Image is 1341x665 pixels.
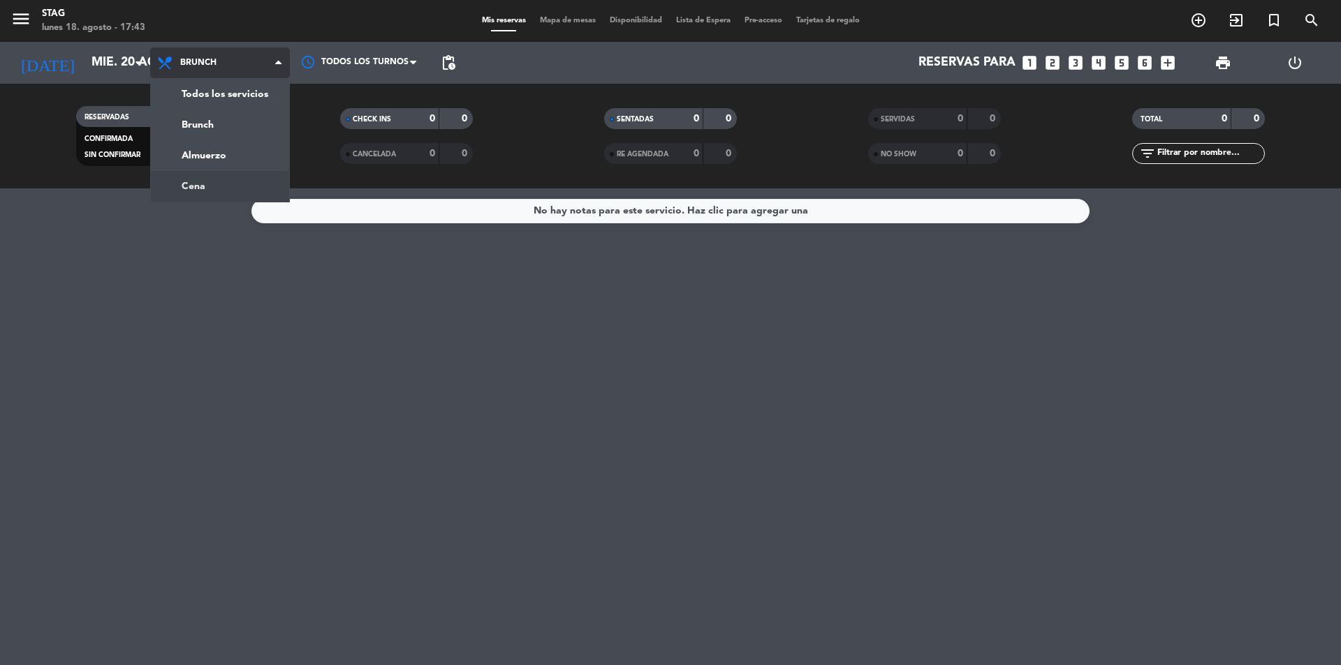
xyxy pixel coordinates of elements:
a: Todos los servicios [151,79,289,110]
i: menu [10,8,31,29]
span: Reservas para [918,56,1016,70]
span: SERVIDAS [881,116,915,123]
i: looks_two [1043,54,1062,72]
strong: 0 [430,114,435,124]
span: Mapa de mesas [533,17,603,24]
span: SENTADAS [617,116,654,123]
strong: 0 [958,149,963,158]
i: looks_5 [1113,54,1131,72]
div: No hay notas para este servicio. Haz clic para agregar una [534,203,808,219]
span: pending_actions [440,54,457,71]
span: Lista de Espera [669,17,738,24]
div: STAG [42,7,145,21]
i: looks_4 [1090,54,1108,72]
strong: 0 [726,149,734,158]
div: lunes 18. agosto - 17:43 [42,21,145,35]
span: Brunch [180,58,217,68]
i: add_box [1159,54,1177,72]
strong: 0 [990,114,998,124]
span: Tarjetas de regalo [789,17,867,24]
span: Pre-acceso [738,17,789,24]
span: Disponibilidad [603,17,669,24]
span: Mis reservas [475,17,533,24]
strong: 0 [462,149,470,158]
strong: 0 [462,114,470,124]
a: Almuerzo [151,140,289,171]
strong: 0 [726,114,734,124]
i: exit_to_app [1228,12,1245,29]
i: looks_3 [1067,54,1085,72]
span: TOTAL [1141,116,1162,123]
strong: 0 [1254,114,1262,124]
span: CANCELADA [353,151,396,158]
strong: 0 [694,149,699,158]
span: print [1215,54,1231,71]
i: looks_one [1020,54,1039,72]
strong: 0 [958,114,963,124]
input: Filtrar por nombre... [1156,146,1264,161]
i: power_settings_new [1287,54,1303,71]
span: CHECK INS [353,116,391,123]
a: Brunch [151,110,289,140]
span: SIN CONFIRMAR [85,151,140,158]
strong: 0 [430,149,435,158]
strong: 0 [990,149,998,158]
span: RE AGENDADA [617,151,668,158]
i: search [1303,12,1320,29]
span: NO SHOW [881,151,916,158]
span: RESERVADAS [85,114,129,121]
span: CONFIRMADA [85,135,133,142]
i: arrow_drop_down [130,54,147,71]
strong: 0 [694,114,699,124]
strong: 0 [1222,114,1227,124]
i: filter_list [1139,145,1156,162]
i: add_circle_outline [1190,12,1207,29]
div: LOG OUT [1259,42,1331,84]
i: looks_6 [1136,54,1154,72]
i: [DATE] [10,47,85,78]
i: turned_in_not [1266,12,1282,29]
a: Cena [151,171,289,202]
button: menu [10,8,31,34]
